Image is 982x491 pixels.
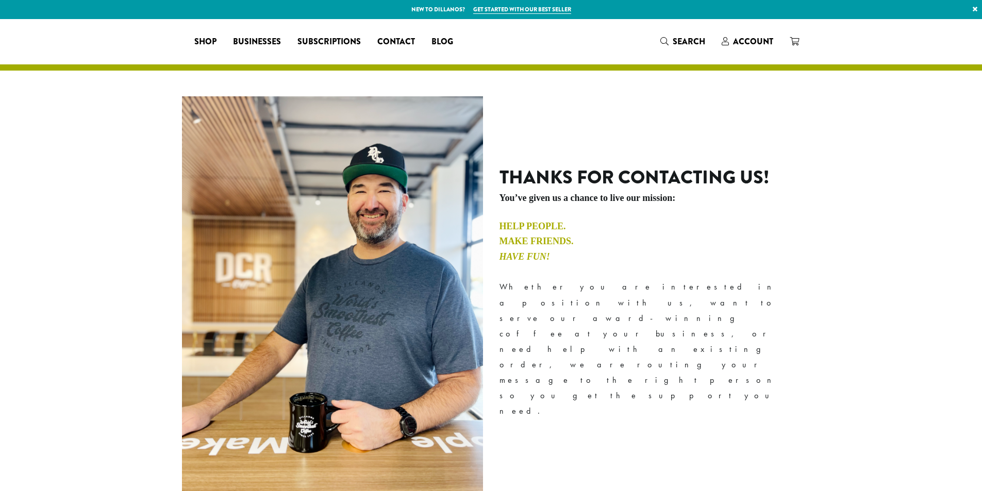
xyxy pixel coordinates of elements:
[500,251,550,262] em: Have Fun!
[377,36,415,48] span: Contact
[473,5,571,14] a: Get started with our best seller
[500,279,801,419] p: Whether you are interested in a position with us, want to serve our award-winning coffee at your ...
[673,36,705,47] span: Search
[500,221,801,232] h4: Help People.
[186,33,225,50] a: Shop
[431,36,453,48] span: Blog
[500,166,801,189] h2: Thanks for contacting us!
[297,36,361,48] span: Subscriptions
[233,36,281,48] span: Businesses
[194,36,217,48] span: Shop
[733,36,773,47] span: Account
[652,33,713,50] a: Search
[500,236,801,247] h4: Make Friends.
[500,193,801,204] h5: You’ve given us a chance to live our mission:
